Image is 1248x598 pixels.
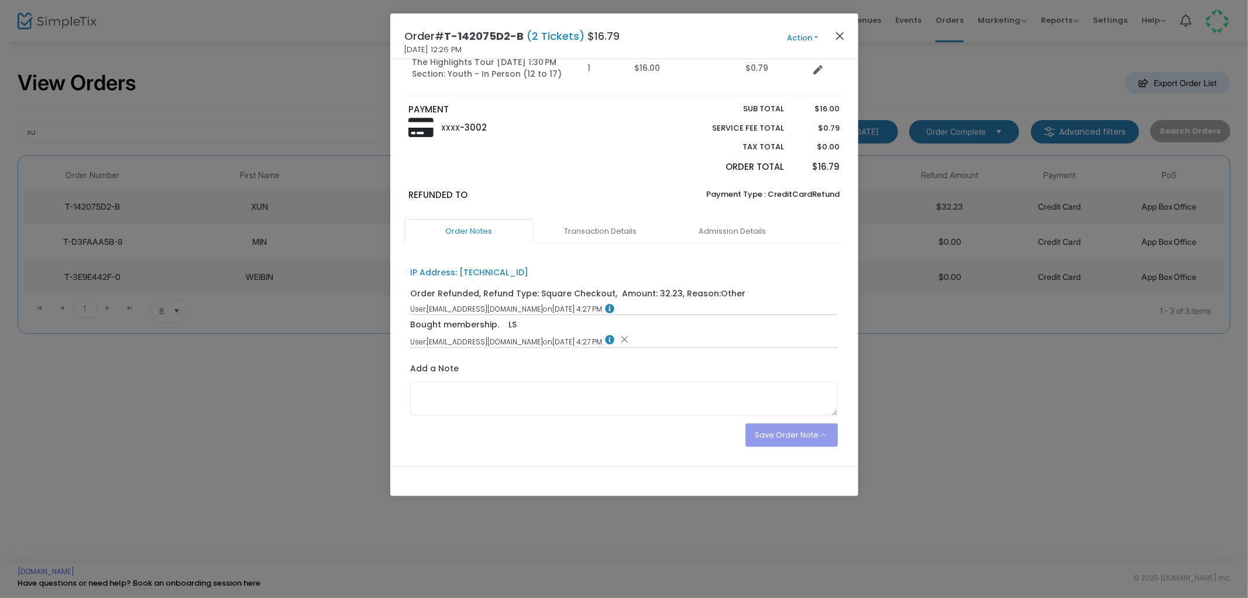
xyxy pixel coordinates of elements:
[796,122,840,134] p: $0.79
[460,121,487,134] span: -3002
[410,337,427,347] span: User:
[543,337,552,347] span: on
[832,28,847,43] button: Close
[410,319,517,331] div: Bought membership. LS
[796,160,840,174] p: $16.79
[410,288,745,300] div: Order Refunded, Refund Type: Square Checkout, Amount: 32.23, Reason:Other
[796,141,840,153] p: $0.00
[628,42,739,95] td: $16.00
[410,335,838,348] div: [EMAIL_ADDRESS][DOMAIN_NAME] [DATE] 4:27 PM
[408,189,618,202] p: Refunded to
[739,42,809,95] td: $0.79
[706,189,840,200] span: Payment Type : CreditCardRefund
[405,219,534,244] a: Order Notes
[410,304,838,315] div: [EMAIL_ADDRESS][DOMAIN_NAME] [DATE] 4:27 PM
[410,266,528,279] div: IP Address: [TECHNICAL_ID]
[796,103,840,115] p: $16.00
[405,42,581,95] td: The Highlights Tour [DATE] 1:30 PM Section: Youth - In Person (12 to 17)
[445,29,524,43] span: T-142075D2-B
[442,123,460,133] span: XXXX
[408,103,618,117] p: PAYMENT
[405,28,620,44] h4: Order# $16.79
[685,141,785,153] p: Tax Total
[410,304,427,314] span: User:
[685,122,785,134] p: Service Fee Total
[410,363,459,378] label: Add a Note
[537,219,665,244] a: Transaction Details
[685,103,785,115] p: Sub total
[524,29,588,43] span: (2 Tickets)
[543,304,552,314] span: on
[685,160,785,174] p: Order Total
[581,42,628,95] td: 1
[405,44,462,56] span: [DATE] 12:26 PM
[668,219,797,244] a: Admission Details
[768,32,838,45] button: Action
